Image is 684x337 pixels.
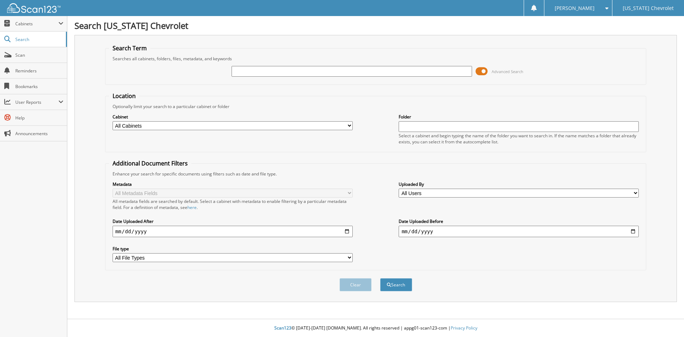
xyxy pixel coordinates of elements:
[15,131,63,137] span: Announcements
[340,278,372,291] button: Clear
[113,181,353,187] label: Metadata
[492,69,523,74] span: Advanced Search
[399,218,639,224] label: Date Uploaded Before
[15,52,63,58] span: Scan
[648,303,684,337] iframe: Chat Widget
[399,181,639,187] label: Uploaded By
[15,99,58,105] span: User Reports
[380,278,412,291] button: Search
[555,6,595,10] span: [PERSON_NAME]
[109,103,643,109] div: Optionally limit your search to a particular cabinet or folder
[109,171,643,177] div: Enhance your search for specific documents using filters such as date and file type.
[109,56,643,62] div: Searches all cabinets, folders, files, metadata, and keywords
[113,218,353,224] label: Date Uploaded After
[113,114,353,120] label: Cabinet
[67,320,684,337] div: © [DATE]-[DATE] [DOMAIN_NAME]. All rights reserved | appg01-scan123-com |
[399,114,639,120] label: Folder
[399,133,639,145] div: Select a cabinet and begin typing the name of the folder you want to search in. If the name match...
[109,159,191,167] legend: Additional Document Filters
[274,325,291,331] span: Scan123
[7,3,61,13] img: scan123-logo-white.svg
[399,226,639,237] input: end
[15,36,62,42] span: Search
[15,115,63,121] span: Help
[187,204,197,210] a: here
[623,6,674,10] span: [US_STATE] Chevrolet
[109,92,139,100] legend: Location
[113,226,353,237] input: start
[15,83,63,90] span: Bookmarks
[15,68,63,74] span: Reminders
[113,198,353,210] div: All metadata fields are searched by default. Select a cabinet with metadata to enable filtering b...
[15,21,58,27] span: Cabinets
[109,44,150,52] legend: Search Term
[451,325,477,331] a: Privacy Policy
[113,246,353,252] label: File type
[74,20,677,31] h1: Search [US_STATE] Chevrolet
